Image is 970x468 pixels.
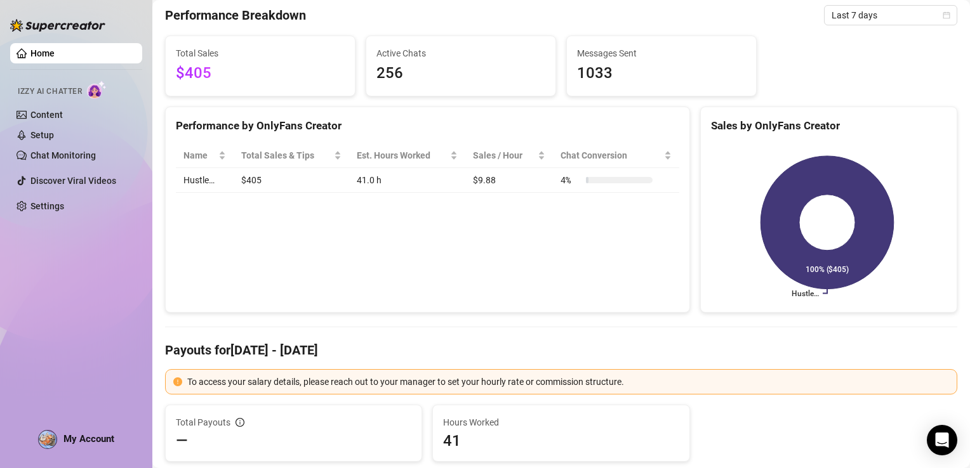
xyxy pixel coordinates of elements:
[30,110,63,120] a: Content
[465,168,553,193] td: $9.88
[176,46,345,60] span: Total Sales
[10,19,105,32] img: logo-BBDzfeDw.svg
[63,433,114,445] span: My Account
[18,86,82,98] span: Izzy AI Chatter
[176,117,679,134] div: Performance by OnlyFans Creator
[577,62,746,86] span: 1033
[234,143,349,168] th: Total Sales & Tips
[561,173,581,187] span: 4 %
[792,289,819,298] text: Hustle…
[236,418,244,427] span: info-circle
[176,168,234,193] td: Hustle…
[183,148,216,162] span: Name
[443,415,679,429] span: Hours Worked
[927,425,957,455] div: Open Intercom Messenger
[465,143,553,168] th: Sales / Hour
[349,168,465,193] td: 41.0 h
[234,168,349,193] td: $405
[176,415,230,429] span: Total Payouts
[165,341,957,359] h4: Payouts for [DATE] - [DATE]
[577,46,746,60] span: Messages Sent
[553,143,679,168] th: Chat Conversion
[30,48,55,58] a: Home
[173,377,182,386] span: exclamation-circle
[711,117,947,134] div: Sales by OnlyFans Creator
[176,143,234,168] th: Name
[30,176,116,186] a: Discover Viral Videos
[30,130,54,140] a: Setup
[187,375,949,389] div: To access your salary details, please reach out to your manager to set your hourly rate or commis...
[943,11,950,19] span: calendar
[165,6,306,24] h4: Performance Breakdown
[357,148,448,162] div: Est. Hours Worked
[832,6,950,25] span: Last 7 days
[87,81,107,99] img: AI Chatter
[561,148,661,162] span: Chat Conversion
[30,150,96,160] a: Chat Monitoring
[443,431,679,451] span: 41
[176,62,345,86] span: $405
[376,46,545,60] span: Active Chats
[473,148,535,162] span: Sales / Hour
[176,431,188,451] span: —
[376,62,545,86] span: 256
[39,431,56,448] img: ACg8ocK8DhbuYwR5U5PYhpkTQ6vuJEk7n_TtFvQJOEO_xV3cY2YsYg=s96-c
[241,148,331,162] span: Total Sales & Tips
[30,201,64,211] a: Settings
